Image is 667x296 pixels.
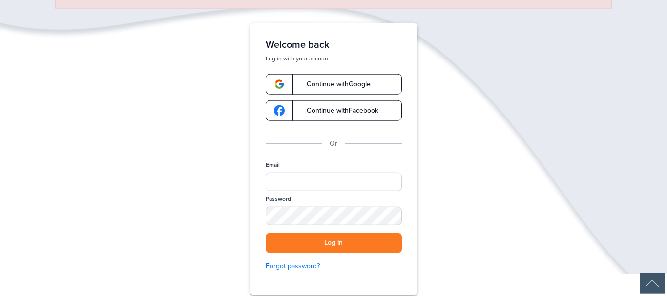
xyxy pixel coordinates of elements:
[266,100,402,121] a: google-logoContinue withFacebook
[266,39,402,51] h1: Welcome back
[330,138,337,149] p: Or
[297,107,378,114] span: Continue with Facebook
[266,55,402,62] p: Log in with your account.
[266,74,402,95] a: google-logoContinue withGoogle
[274,79,285,90] img: google-logo
[266,195,291,203] label: Password
[266,161,280,169] label: Email
[297,81,371,88] span: Continue with Google
[640,273,665,294] img: Back to Top
[640,273,665,294] div: Scroll Back to Top
[266,173,402,191] input: Email
[266,233,402,253] button: Log in
[266,261,402,272] a: Forgot password?
[274,105,285,116] img: google-logo
[266,207,402,225] input: Password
